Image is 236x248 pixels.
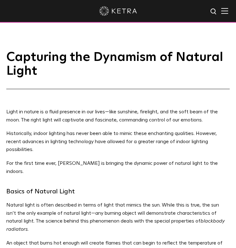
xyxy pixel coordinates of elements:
[6,108,230,124] p: Light in nature is a fluid presence in our lives—like sunshine, firelight, and the soft beam of t...
[6,50,230,89] h1: Capturing the Dynamism of Natural Light
[6,159,230,175] p: For the first time ever, [PERSON_NAME] is bringing the dynamic power of natural light to the indo...
[6,201,230,233] p: Natural light is often described in terms of light that mimics the sun. While this is true, the s...
[210,8,218,16] img: search icon
[6,186,230,197] h3: Basics of Natural Light
[6,130,230,154] p: Historically, indoor lighting has never been able to mimic these enchanting qualities. However, r...
[6,218,225,232] i: blackbody radiators
[221,8,228,14] img: Hamburger%20Nav.svg
[99,6,137,16] img: ketra-logo-2019-white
